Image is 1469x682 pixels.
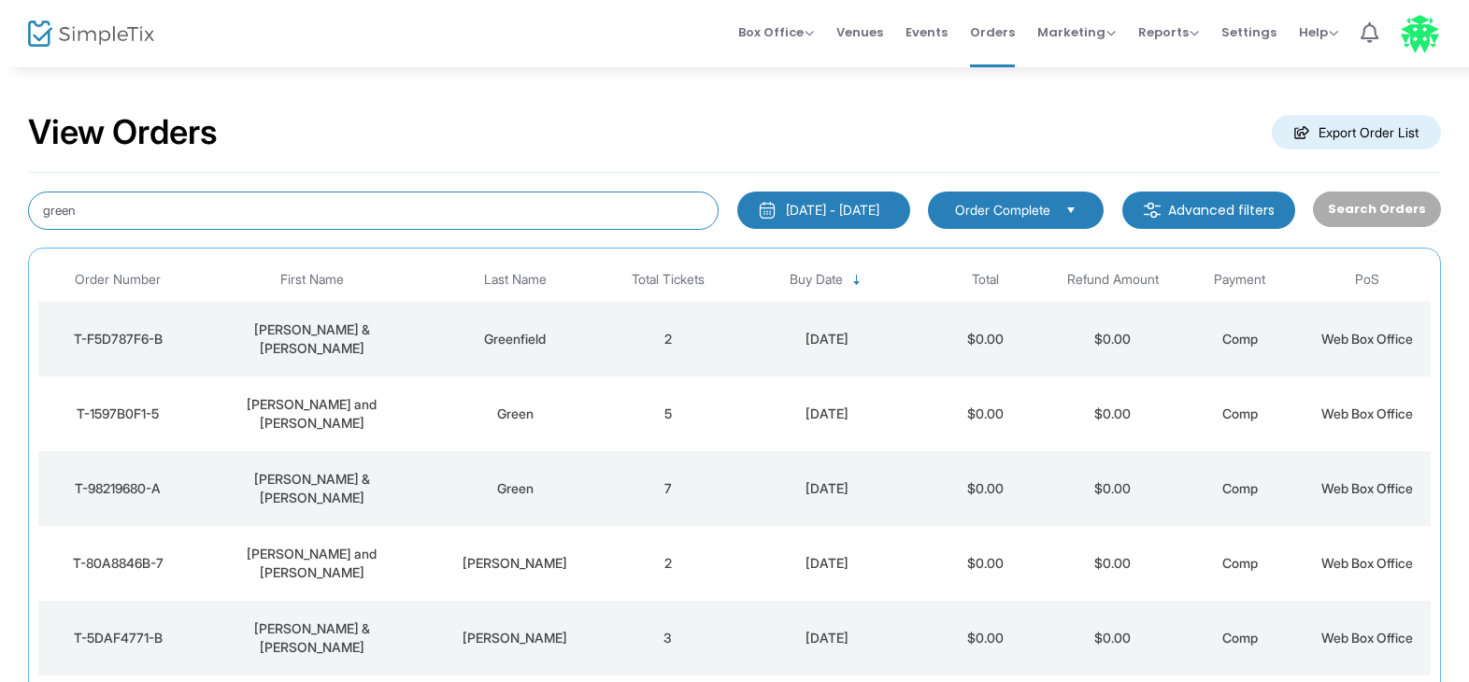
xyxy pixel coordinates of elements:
[202,619,421,657] div: Richard Greenberg & Janine
[849,273,864,288] span: Sortable
[1355,272,1379,288] span: PoS
[1321,480,1413,496] span: Web Box Office
[1222,331,1258,347] span: Comp
[1138,23,1199,41] span: Reports
[1221,8,1276,56] span: Settings
[202,395,421,433] div: Ben and Sharon
[922,258,1049,302] th: Total
[1049,451,1177,526] td: $0.00
[431,330,600,348] div: Greenfield
[922,601,1049,675] td: $0.00
[605,302,732,377] td: 2
[738,23,814,41] span: Box Office
[28,192,719,230] input: Search by name, email, phone, order number, ip address, or last 4 digits of card
[786,201,879,220] div: [DATE] - [DATE]
[836,8,883,56] span: Venues
[790,272,843,288] span: Buy Date
[737,192,910,229] button: [DATE] - [DATE]
[1049,258,1177,302] th: Refund Amount
[1143,201,1162,220] img: filter
[970,8,1015,56] span: Orders
[431,629,600,647] div: Breier
[202,320,421,358] div: Michael & Ariella
[1222,480,1258,496] span: Comp
[1122,192,1295,229] m-button: Advanced filters
[922,451,1049,526] td: $0.00
[736,629,918,647] div: 8/26/2025
[736,479,918,498] div: 9/3/2025
[1222,555,1258,571] span: Comp
[1321,405,1413,421] span: Web Box Office
[922,302,1049,377] td: $0.00
[1049,526,1177,601] td: $0.00
[43,330,193,348] div: T-F5D787F6-B
[431,479,600,498] div: Green
[1049,302,1177,377] td: $0.00
[736,405,918,423] div: 9/4/2025
[605,377,732,451] td: 5
[922,377,1049,451] td: $0.00
[605,601,732,675] td: 3
[955,201,1050,220] span: Order Complete
[43,479,193,498] div: T-98219680-A
[1049,377,1177,451] td: $0.00
[605,451,732,526] td: 7
[758,201,777,220] img: monthly
[43,554,193,573] div: T-80A8846B-7
[28,112,218,153] h2: View Orders
[1272,115,1441,149] m-button: Export Order List
[922,526,1049,601] td: $0.00
[1222,405,1258,421] span: Comp
[43,405,193,423] div: T-1597B0F1-5
[1049,601,1177,675] td: $0.00
[1222,630,1258,646] span: Comp
[1321,630,1413,646] span: Web Box Office
[605,258,732,302] th: Total Tickets
[1321,331,1413,347] span: Web Box Office
[605,526,732,601] td: 2
[906,8,948,56] span: Events
[43,629,193,647] div: T-5DAF4771-B
[1037,23,1116,41] span: Marketing
[1058,200,1084,220] button: Select
[75,272,161,288] span: Order Number
[484,272,547,288] span: Last Name
[202,545,421,582] div: Charles and Zelda
[431,554,600,573] div: Greenberg
[431,405,600,423] div: Green
[1299,23,1338,41] span: Help
[280,272,344,288] span: First Name
[1214,272,1265,288] span: Payment
[736,554,918,573] div: 8/30/2025
[736,330,918,348] div: 9/5/2025
[202,470,421,507] div: Jason & Jennifer
[1321,555,1413,571] span: Web Box Office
